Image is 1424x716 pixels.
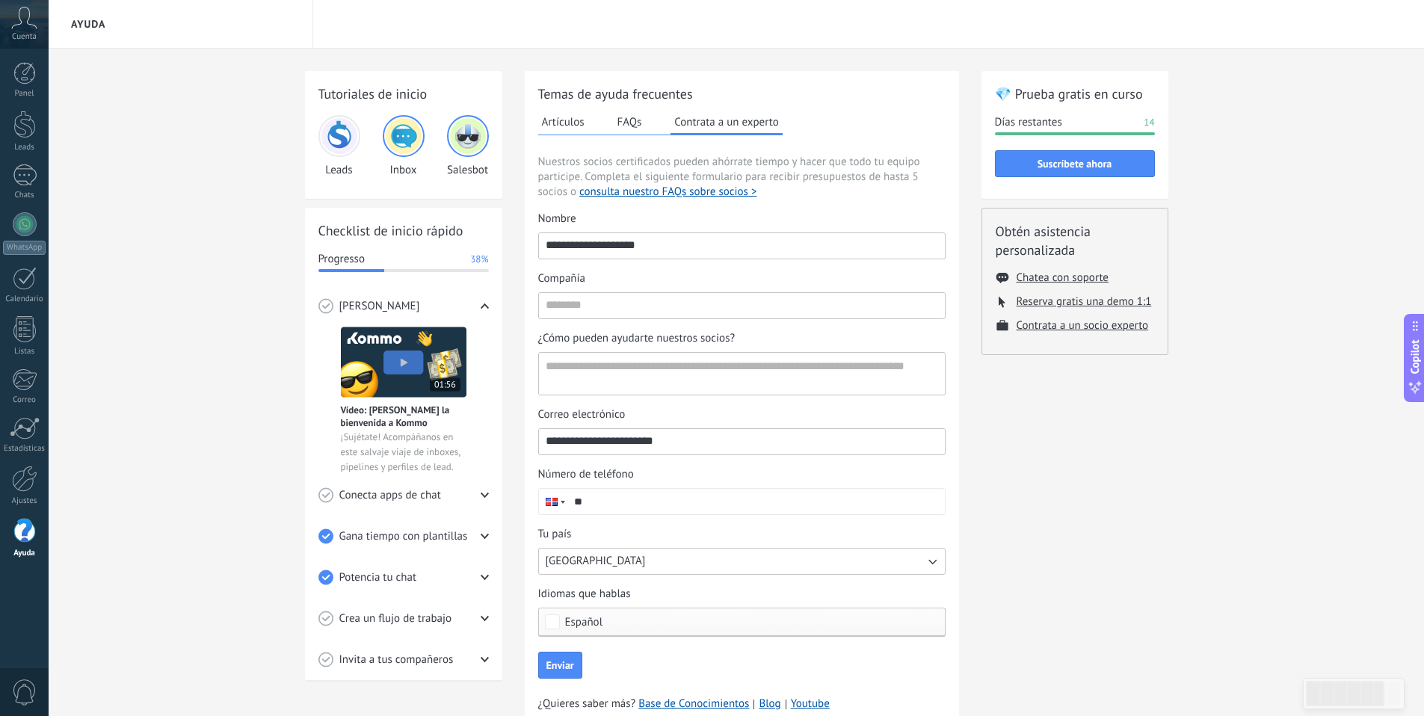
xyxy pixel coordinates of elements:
img: Meet video [341,327,466,398]
span: Invita a tus compañeros [339,652,454,667]
div: Estadísticas [3,444,46,454]
textarea: ¿Cómo pueden ayudarte nuestros socios? [539,353,942,395]
button: FAQs [614,111,646,133]
a: Base de Conocimientos [638,697,749,712]
span: Copilot [1408,340,1423,374]
button: Enviar [538,652,582,679]
div: Chats [3,191,46,200]
div: Inbox [383,115,425,177]
h2: 💎 Prueba gratis en curso [995,84,1155,103]
input: Compañía [539,293,945,317]
span: Días restantes [995,115,1062,130]
span: Correo electrónico [538,407,626,422]
input: Correo electrónico [539,429,945,453]
span: Nuestros socios certificados pueden ahórrate tiempo y hacer que todo tu equipo participe. Complet... [538,155,946,200]
div: WhatsApp [3,241,46,255]
h2: Checklist de inicio rápido [318,221,489,240]
button: Reserva gratis una demo 1:1 [1017,294,1152,309]
button: Artículos [538,111,588,133]
div: Leads [318,115,360,177]
span: ¿Cómo pueden ayudarte nuestros socios? [538,331,736,346]
div: Listas [3,347,46,357]
div: Ajustes [3,496,46,506]
h2: Temas de ayuda frecuentes [538,84,946,103]
span: Crea un flujo de trabajo [339,611,452,626]
span: ¡Sujétate! Acompáñanos en este salvaje viaje de inboxes, pipelines y perfiles de lead. [341,430,466,475]
div: Ayuda [3,549,46,558]
span: [PERSON_NAME] [339,299,420,314]
input: Nombre [539,233,945,257]
div: Salesbot [447,115,489,177]
span: Compañía [538,271,585,286]
span: 14 [1144,115,1154,130]
span: Vídeo: [PERSON_NAME] la bienvenida a Kommo [341,404,466,429]
span: Suscríbete ahora [1038,158,1112,169]
span: 38% [470,252,488,267]
a: Blog [759,697,780,712]
span: Tu país [538,527,572,542]
span: ¿Quieres saber más? [538,697,830,712]
span: Nombre [538,212,576,226]
span: Español [565,617,603,628]
div: Dominican Republic: + 1 [539,489,567,514]
h2: Obtén asistencia personalizada [996,222,1154,259]
span: Gana tiempo con plantillas [339,529,468,544]
button: Tu país [538,548,946,575]
button: consulta nuestro FAQs sobre socios > [579,185,756,200]
div: Calendario [3,294,46,304]
button: Contrata a un experto [671,111,782,135]
span: Potencia tu chat [339,570,417,585]
input: Número de teléfono [567,489,945,514]
h2: Tutoriales de inicio [318,84,489,103]
button: Suscríbete ahora [995,150,1155,177]
a: Youtube [791,697,830,711]
span: Enviar [546,660,574,670]
span: Idiomas que hablas [538,587,631,602]
button: Contrata a un socio experto [1017,318,1149,333]
div: Leads [3,143,46,152]
div: Correo [3,395,46,405]
span: Progresso [318,252,365,267]
span: Cuenta [12,32,37,42]
button: Chatea con soporte [1017,271,1109,285]
span: Conecta apps de chat [339,488,441,503]
div: Panel [3,89,46,99]
span: Número de teléfono [538,467,634,482]
span: [GEOGRAPHIC_DATA] [546,554,646,569]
